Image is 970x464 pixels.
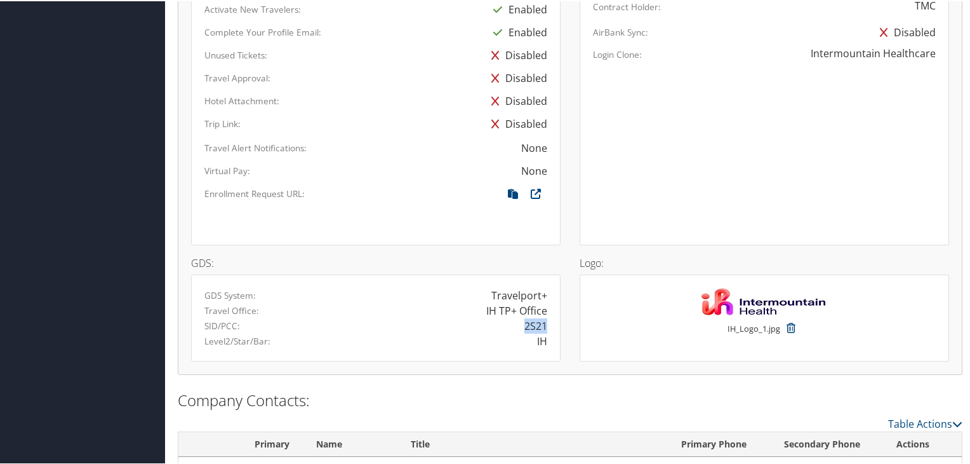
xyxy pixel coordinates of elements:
div: Disabled [485,111,547,134]
th: Actions [885,431,962,456]
div: Enabled [487,20,547,43]
th: Primary Phone [670,431,773,456]
label: Travel Alert Notifications: [204,140,307,153]
div: Disabled [485,88,547,111]
label: Hotel Attachment: [204,93,279,106]
label: Level2/Star/Bar: [204,334,270,346]
small: IH_Logo_1.jpg [727,322,780,346]
label: Travel Approval: [204,71,270,83]
div: None [521,162,547,177]
th: Secondary Phone [773,431,884,456]
img: IH_Logo_1.jpg [701,287,828,315]
h2: Company Contacts: [178,388,962,410]
label: GDS System: [204,288,256,301]
h4: Logo: [580,257,949,267]
label: Login Clone: [593,47,642,60]
label: Trip Link: [204,116,241,129]
label: Complete Your Profile Email: [204,25,321,38]
h4: GDS: [191,257,561,267]
div: Travelport+ [491,287,547,302]
label: Virtual Pay: [204,163,250,176]
div: None [521,139,547,154]
th: Title [399,431,669,456]
label: Travel Office: [204,303,259,316]
div: Intermountain Healthcare [811,44,936,60]
div: 2S21 [524,317,547,332]
label: Activate New Travelers: [204,2,301,15]
th: Name [305,431,399,456]
div: IH TP+ Office [486,302,547,317]
a: Table Actions [888,416,962,430]
div: Disabled [485,65,547,88]
div: Disabled [874,20,936,43]
label: SID/PCC: [204,318,240,331]
label: Enrollment Request URL: [204,186,305,199]
label: AirBank Sync: [593,25,648,38]
th: Primary [239,431,305,456]
div: IH [537,332,547,348]
div: Disabled [485,43,547,65]
label: Unused Tickets: [204,48,267,60]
